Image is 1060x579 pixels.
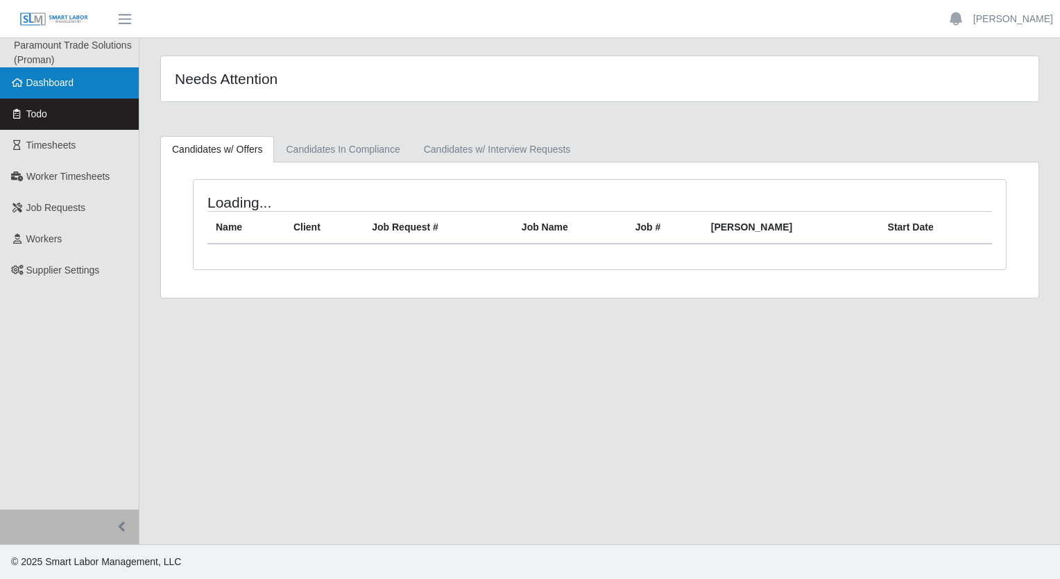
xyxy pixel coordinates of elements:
[26,140,76,151] span: Timesheets
[26,108,47,119] span: Todo
[175,70,517,87] h4: Needs Attention
[207,212,285,244] th: Name
[973,12,1053,26] a: [PERSON_NAME]
[26,202,86,213] span: Job Requests
[11,556,181,567] span: © 2025 Smart Labor Management, LLC
[26,233,62,244] span: Workers
[26,265,100,276] span: Supplier Settings
[412,136,583,163] a: Candidates w/ Interview Requests
[285,212,364,244] th: Client
[364,212,513,244] th: Job Request #
[274,136,411,163] a: Candidates In Compliance
[19,12,89,27] img: SLM Logo
[26,77,74,88] span: Dashboard
[703,212,880,244] th: [PERSON_NAME]
[880,212,992,244] th: Start Date
[26,171,110,182] span: Worker Timesheets
[14,40,132,65] span: Paramount Trade Solutions (Proman)
[207,194,522,211] h4: Loading...
[627,212,703,244] th: Job #
[160,136,274,163] a: Candidates w/ Offers
[513,212,627,244] th: Job Name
